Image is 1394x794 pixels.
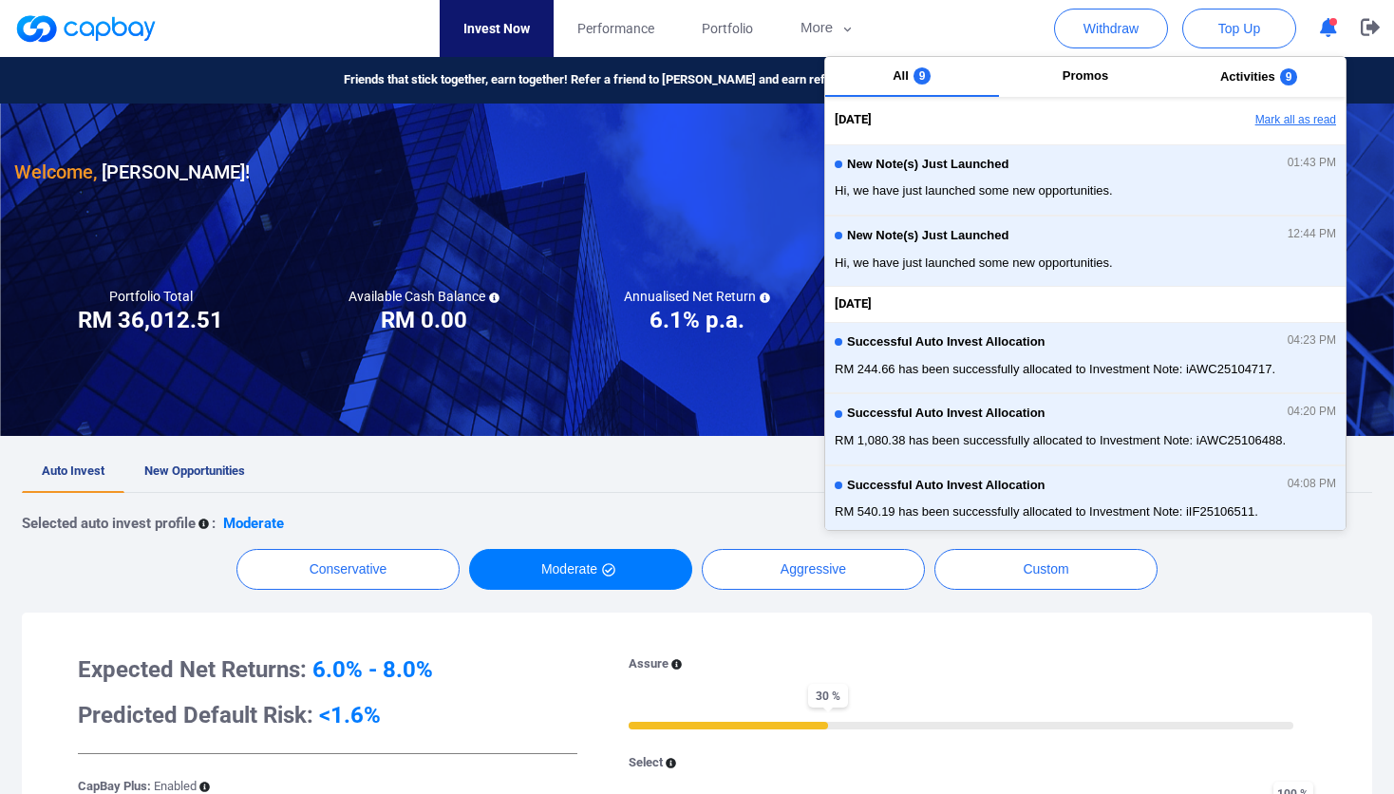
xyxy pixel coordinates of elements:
button: Aggressive [702,549,925,590]
span: Successful Auto Invest Allocation [847,479,1045,493]
p: Moderate [223,512,284,535]
span: 9 [1280,68,1298,85]
p: : [212,512,216,535]
span: 04:08 PM [1288,478,1336,491]
span: RM 540.19 has been successfully allocated to Investment Note: iIF25106511. [835,502,1336,521]
h3: Predicted Default Risk: [78,700,577,730]
span: [DATE] [835,110,872,130]
span: All [893,68,909,83]
h5: Annualised Net Return [624,288,770,305]
span: Auto Invest [42,463,104,478]
button: Conservative [236,549,460,590]
span: 12:44 PM [1288,228,1336,241]
span: RM 244.66 has been successfully allocated to Investment Note: iAWC25104717. [835,360,1336,379]
span: <1.6% [319,702,381,728]
button: Activities9 [1172,57,1346,97]
span: New Note(s) Just Launched [847,229,1008,243]
span: RM 1,080.38 has been successfully allocated to Investment Note: iAWC25106488. [835,431,1336,450]
span: 30 % [808,684,848,708]
p: Select [629,753,663,773]
span: [DATE] [835,294,872,314]
span: 9 [914,67,932,85]
button: All9 [825,57,999,97]
button: Mark all as read [1141,104,1346,137]
span: Hi, we have just launched some new opportunities. [835,254,1336,273]
span: Successful Auto Invest Allocation [847,335,1045,350]
span: New Note(s) Just Launched [847,158,1008,172]
p: Selected auto invest profile [22,512,196,535]
span: 04:20 PM [1288,406,1336,419]
h5: Available Cash Balance [348,288,499,305]
span: Activities [1220,69,1275,84]
button: Withdraw [1054,9,1168,48]
span: New Opportunities [144,463,245,478]
button: New Note(s) Just Launched12:44 PMHi, we have just launched some new opportunities. [825,216,1346,287]
h3: 6.1% p.a. [650,305,744,335]
button: Successful Auto Invest Allocation04:08 PMRM 540.19 has been successfully allocated to Investment ... [825,465,1346,537]
h3: [PERSON_NAME] ! [14,157,250,187]
span: Performance [577,18,654,39]
span: Successful Auto Invest Allocation [847,406,1045,421]
span: Friends that stick together, earn together! Refer a friend to [PERSON_NAME] and earn referral rew... [344,70,929,90]
span: 01:43 PM [1288,157,1336,170]
button: Moderate [469,549,692,590]
h3: RM 0.00 [381,305,467,335]
button: Promos [999,57,1173,97]
span: Top Up [1218,19,1260,38]
button: Top Up [1182,9,1296,48]
h3: Expected Net Returns: [78,654,577,685]
button: New Note(s) Just Launched01:43 PMHi, we have just launched some new opportunities. [825,144,1346,216]
span: Hi, we have just launched some new opportunities. [835,181,1336,200]
h3: RM 36,012.51 [78,305,223,335]
span: Portfolio [702,18,753,39]
p: Assure [629,654,669,674]
button: Successful Auto Invest Allocation04:20 PMRM 1,080.38 has been successfully allocated to Investmen... [825,393,1346,464]
span: 6.0% - 8.0% [312,656,433,683]
span: Promos [1063,68,1108,83]
span: Welcome, [14,161,97,183]
span: Enabled [154,779,197,793]
h5: Portfolio Total [109,288,193,305]
button: Custom [934,549,1158,590]
button: Successful Auto Invest Allocation04:23 PMRM 244.66 has been successfully allocated to Investment ... [825,322,1346,393]
span: 04:23 PM [1288,334,1336,348]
